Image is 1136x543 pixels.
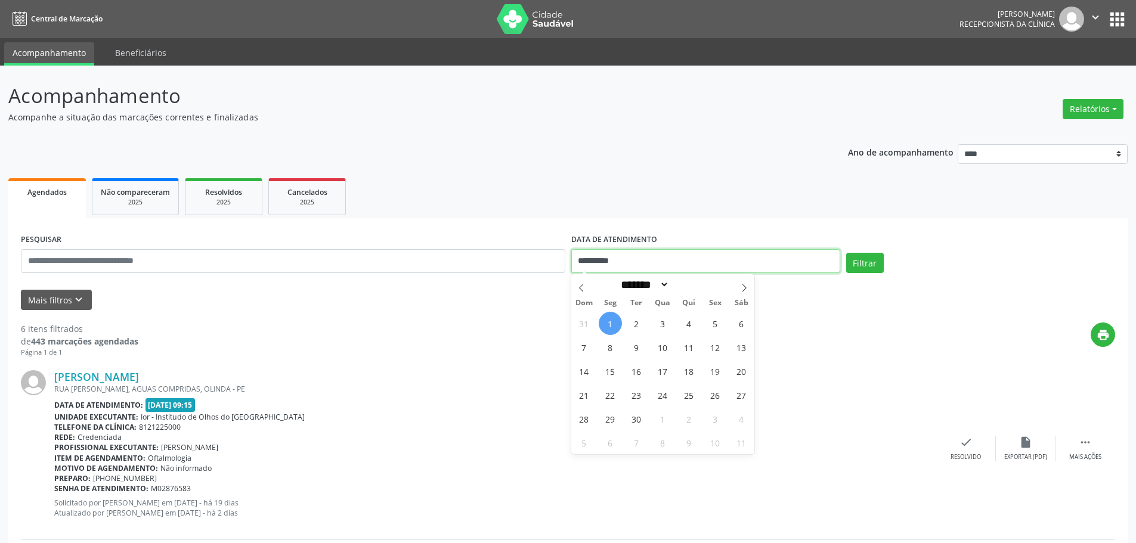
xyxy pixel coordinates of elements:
span: Oftalmologia [148,453,191,463]
button: Relatórios [1063,99,1123,119]
span: Setembro 25, 2025 [677,383,701,407]
span: Não informado [160,463,212,473]
span: Setembro 20, 2025 [730,359,753,383]
span: Recepcionista da clínica [959,19,1055,29]
span: Setembro 9, 2025 [625,336,648,359]
input: Year [669,278,708,291]
span: Agendados [27,187,67,197]
span: Credenciada [78,432,122,442]
span: Setembro 19, 2025 [704,359,727,383]
label: PESQUISAR [21,231,61,249]
i: insert_drive_file [1019,436,1032,449]
b: Telefone da clínica: [54,422,137,432]
span: Setembro 15, 2025 [599,359,622,383]
img: img [21,370,46,395]
span: Outubro 9, 2025 [677,431,701,454]
img: img [1059,7,1084,32]
span: Outubro 7, 2025 [625,431,648,454]
b: Motivo de agendamento: [54,463,158,473]
div: RUA [PERSON_NAME], AGUAS COMPRIDAS, OLINDA - PE [54,384,936,394]
span: Setembro 5, 2025 [704,312,727,335]
span: Outubro 11, 2025 [730,431,753,454]
span: Qui [676,299,702,307]
i:  [1079,436,1092,449]
span: Setembro 1, 2025 [599,312,622,335]
b: Preparo: [54,473,91,483]
span: Outubro 4, 2025 [730,407,753,430]
b: Profissional executante: [54,442,159,452]
span: Outubro 1, 2025 [651,407,674,430]
span: Setembro 4, 2025 [677,312,701,335]
div: Resolvido [951,453,981,461]
p: Solicitado por [PERSON_NAME] em [DATE] - há 19 dias Atualizado por [PERSON_NAME] em [DATE] - há 2... [54,498,936,518]
i: keyboard_arrow_down [72,293,85,306]
span: [PHONE_NUMBER] [93,473,157,483]
div: Página 1 de 1 [21,347,138,358]
a: [PERSON_NAME] [54,370,139,383]
span: [PERSON_NAME] [161,442,218,452]
span: Dom [571,299,598,307]
span: M02876583 [151,483,191,494]
a: Beneficiários [107,42,175,63]
span: Outubro 3, 2025 [704,407,727,430]
span: Setembro 22, 2025 [599,383,622,407]
label: DATA DE ATENDIMENTO [571,231,657,249]
span: Agosto 31, 2025 [572,312,596,335]
span: Setembro 10, 2025 [651,336,674,359]
i: print [1097,328,1110,342]
span: Qua [649,299,676,307]
span: Setembro 7, 2025 [572,336,596,359]
span: Outubro 2, 2025 [677,407,701,430]
a: Acompanhamento [4,42,94,66]
strong: 443 marcações agendadas [31,336,138,347]
span: Outubro 6, 2025 [599,431,622,454]
span: Setembro 8, 2025 [599,336,622,359]
span: Setembro 23, 2025 [625,383,648,407]
p: Ano de acompanhamento [848,144,954,159]
span: Sex [702,299,728,307]
span: Seg [597,299,623,307]
button:  [1084,7,1107,32]
span: Setembro 11, 2025 [677,336,701,359]
span: Cancelados [287,187,327,197]
div: Exportar (PDF) [1004,453,1047,461]
a: Central de Marcação [8,9,103,29]
button: Mais filtroskeyboard_arrow_down [21,290,92,311]
span: Outubro 10, 2025 [704,431,727,454]
p: Acompanhamento [8,81,792,111]
div: Mais ações [1069,453,1101,461]
div: [PERSON_NAME] [959,9,1055,19]
span: Setembro 27, 2025 [730,383,753,407]
span: Setembro 6, 2025 [730,312,753,335]
span: Sáb [728,299,754,307]
span: Setembro 30, 2025 [625,407,648,430]
span: Setembro 21, 2025 [572,383,596,407]
span: Ter [623,299,649,307]
span: Setembro 16, 2025 [625,359,648,383]
button: print [1091,322,1115,347]
b: Rede: [54,432,75,442]
span: Outubro 5, 2025 [572,431,596,454]
span: Setembro 18, 2025 [677,359,701,383]
span: Setembro 28, 2025 [572,407,596,430]
span: Não compareceram [101,187,170,197]
span: Setembro 24, 2025 [651,383,674,407]
i:  [1089,11,1102,24]
span: Central de Marcação [31,14,103,24]
div: 2025 [277,198,337,207]
span: 8121225000 [139,422,181,432]
div: de [21,335,138,347]
span: Setembro 26, 2025 [704,383,727,407]
span: Outubro 8, 2025 [651,431,674,454]
span: Setembro 17, 2025 [651,359,674,383]
span: Setembro 14, 2025 [572,359,596,383]
b: Unidade executante: [54,412,138,422]
span: Ior - Institudo de Olhos do [GEOGRAPHIC_DATA] [141,412,305,422]
b: Data de atendimento: [54,400,143,410]
span: [DATE] 09:15 [146,398,196,412]
span: Resolvidos [205,187,242,197]
select: Month [617,278,670,291]
button: Filtrar [846,253,884,273]
span: Setembro 2, 2025 [625,312,648,335]
div: 6 itens filtrados [21,322,138,335]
